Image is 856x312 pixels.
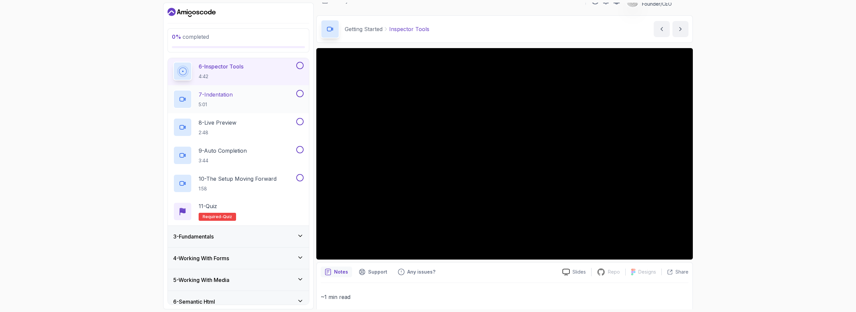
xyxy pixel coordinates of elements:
p: ~1 min read [321,292,688,302]
button: next content [672,21,688,37]
span: completed [172,33,209,40]
p: Inspector Tools [389,25,429,33]
button: 10-The Setup Moving Forward1:58 [173,174,304,193]
button: 7-Indentation5:01 [173,90,304,109]
p: Slides [572,269,586,275]
h3: 3 - Fundamentals [173,232,214,241]
button: previous content [654,21,670,37]
button: 9-Auto Completion3:44 [173,146,304,165]
p: 4:42 [199,73,243,80]
button: Feedback button [394,267,439,277]
a: Dashboard [168,7,216,18]
button: 4-Working With Forms [168,248,309,269]
p: Any issues? [407,269,435,275]
p: 11 - Quiz [199,202,217,210]
button: Share [661,269,688,275]
span: Required- [203,214,223,219]
button: 6-Inspector Tools4:42 [173,62,304,81]
button: Support button [355,267,391,277]
span: quiz [223,214,232,219]
p: Notes [334,269,348,275]
p: 7 - Indentation [199,91,233,99]
a: Slides [557,269,591,276]
p: Getting Started [345,25,383,33]
p: Repo [608,269,620,275]
span: 0 % [172,33,181,40]
button: 3-Fundamentals [168,226,309,247]
p: Share [675,269,688,275]
p: 6 - Inspector Tools [199,62,243,70]
p: 9 - Auto Completion [199,147,247,155]
p: 8 - Live Preview [199,119,236,127]
button: 8-Live Preview2:48 [173,118,304,137]
h3: 4 - Working With Forms [173,254,229,262]
p: 5:01 [199,101,233,108]
iframe: 7 - Inspector Tools [316,48,693,260]
p: Support [368,269,387,275]
p: 2:48 [199,129,236,136]
button: 11-QuizRequired-quiz [173,202,304,221]
p: Founder/CEO [642,1,681,7]
p: 1:58 [199,185,277,192]
h3: 5 - Working With Media [173,276,229,284]
p: 10 - The Setup Moving Forward [199,175,277,183]
button: notes button [321,267,352,277]
p: 3:44 [199,157,247,164]
h3: 6 - Semantic Html [173,298,215,306]
p: Designs [638,269,656,275]
button: 5-Working With Media [168,269,309,291]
